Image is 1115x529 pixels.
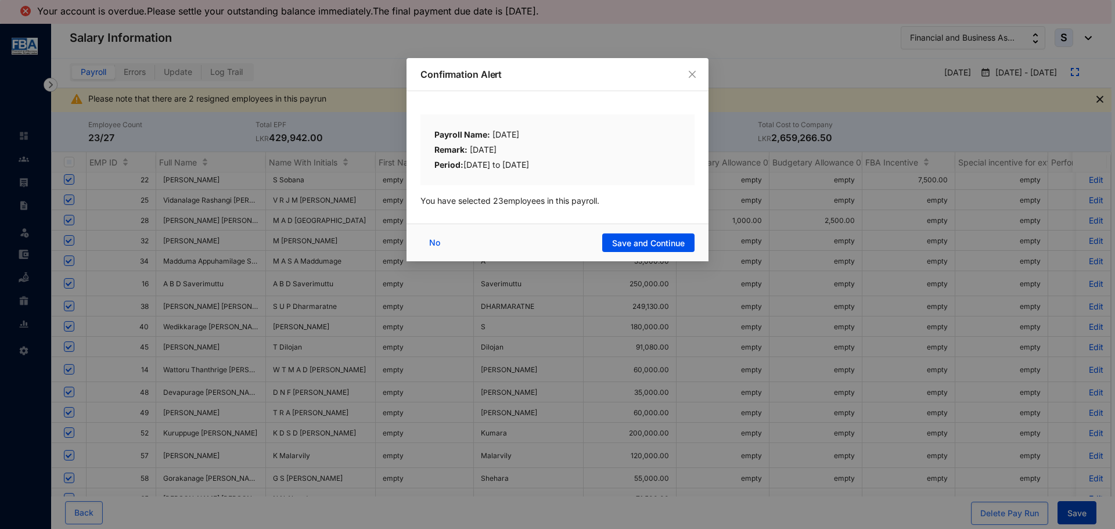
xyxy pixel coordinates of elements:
[420,196,599,206] span: You have selected 23 employees in this payroll.
[434,143,681,159] div: [DATE]
[686,68,699,81] button: Close
[688,70,697,79] span: close
[420,67,695,81] p: Confirmation Alert
[434,159,681,171] div: [DATE] to [DATE]
[434,145,467,154] b: Remark:
[612,237,685,249] span: Save and Continue
[429,236,440,249] span: No
[434,129,490,139] b: Payroll Name:
[434,160,463,170] b: Period:
[602,233,695,252] button: Save and Continue
[420,233,452,252] button: No
[434,128,681,143] div: [DATE]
